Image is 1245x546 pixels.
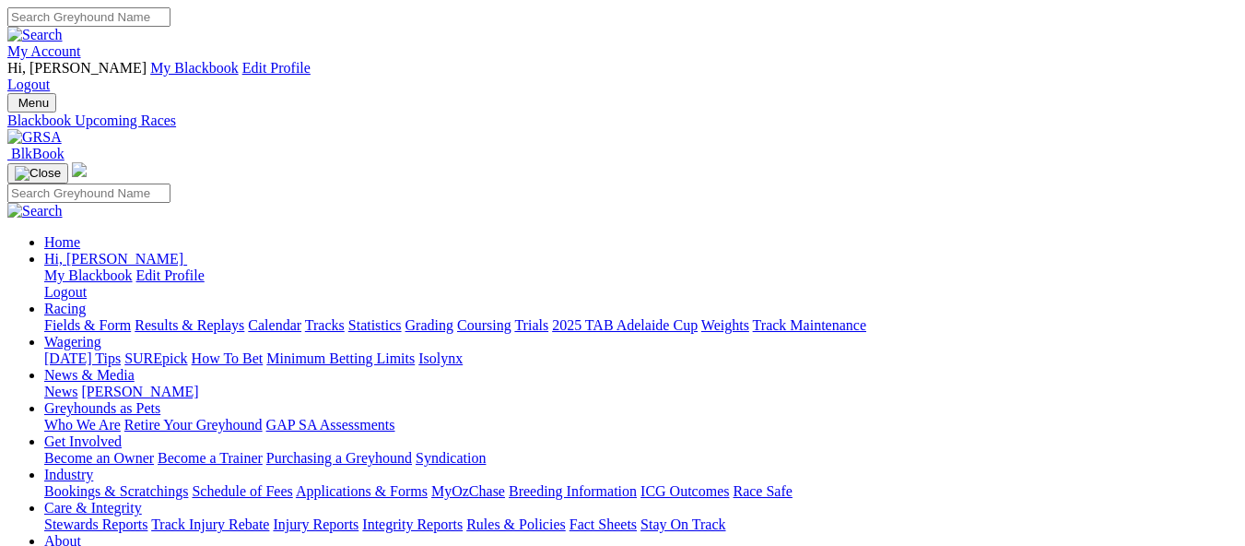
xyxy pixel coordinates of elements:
a: Race Safe [733,483,792,499]
a: Rules & Policies [466,516,566,532]
img: logo-grsa-white.png [72,162,87,177]
a: Injury Reports [273,516,358,532]
a: Stewards Reports [44,516,147,532]
a: Industry [44,467,93,482]
a: Retire Your Greyhound [124,417,263,433]
a: Results & Replays [135,317,244,333]
a: [PERSON_NAME] [81,384,198,399]
img: Search [7,27,63,43]
span: Hi, [PERSON_NAME] [44,251,183,267]
span: Hi, [PERSON_NAME] [7,60,147,76]
a: My Blackbook [44,267,133,283]
a: Track Maintenance [753,317,866,333]
input: Search [7,7,170,27]
a: Hi, [PERSON_NAME] [44,251,187,267]
a: BlkBook [7,146,65,161]
a: News & Media [44,367,135,383]
input: Search [7,184,170,203]
img: GRSA [7,129,62,146]
a: Trials [514,317,548,333]
a: Blackbook Upcoming Races [7,113,1238,129]
img: Close [15,166,61,181]
a: Tracks [305,317,345,333]
a: Track Injury Rebate [151,516,269,532]
a: Stay On Track [640,516,725,532]
a: Racing [44,301,86,316]
a: Become an Owner [44,450,154,466]
a: Logout [7,77,50,92]
a: Fields & Form [44,317,131,333]
a: Greyhounds as Pets [44,400,160,416]
a: ICG Outcomes [640,483,729,499]
a: Purchasing a Greyhound [266,450,412,466]
a: Grading [405,317,453,333]
div: News & Media [44,384,1238,400]
a: Wagering [44,334,101,350]
a: Integrity Reports [362,516,463,532]
button: Toggle navigation [7,93,56,113]
div: Get Involved [44,450,1238,467]
a: My Account [7,43,81,59]
a: Edit Profile [136,267,205,283]
a: Weights [701,317,749,333]
a: Bookings & Scratchings [44,483,188,499]
a: Coursing [457,317,511,333]
a: Who We Are [44,417,121,433]
a: Statistics [348,317,402,333]
a: Become a Trainer [158,450,263,466]
a: Get Involved [44,433,122,449]
img: Search [7,203,63,220]
a: Fact Sheets [570,516,637,532]
div: Greyhounds as Pets [44,417,1238,433]
div: Care & Integrity [44,516,1238,533]
span: BlkBook [11,146,65,161]
a: MyOzChase [431,483,505,499]
div: Hi, [PERSON_NAME] [44,267,1238,301]
a: [DATE] Tips [44,350,121,366]
div: Wagering [44,350,1238,367]
span: Menu [18,96,49,110]
a: Isolynx [418,350,463,366]
div: Racing [44,317,1238,334]
a: Schedule of Fees [192,483,292,499]
button: Toggle navigation [7,163,68,184]
a: Logout [44,284,87,300]
div: Industry [44,483,1238,500]
a: SUREpick [124,350,187,366]
a: Breeding Information [509,483,637,499]
a: Edit Profile [242,60,311,76]
a: 2025 TAB Adelaide Cup [552,317,698,333]
a: How To Bet [192,350,264,366]
a: Syndication [416,450,486,466]
a: GAP SA Assessments [266,417,395,433]
a: Minimum Betting Limits [266,350,415,366]
div: My Account [7,60,1238,93]
a: News [44,384,77,399]
a: Care & Integrity [44,500,142,516]
a: My Blackbook [150,60,239,76]
a: Calendar [248,317,301,333]
a: Home [44,234,80,250]
a: Applications & Forms [296,483,428,499]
